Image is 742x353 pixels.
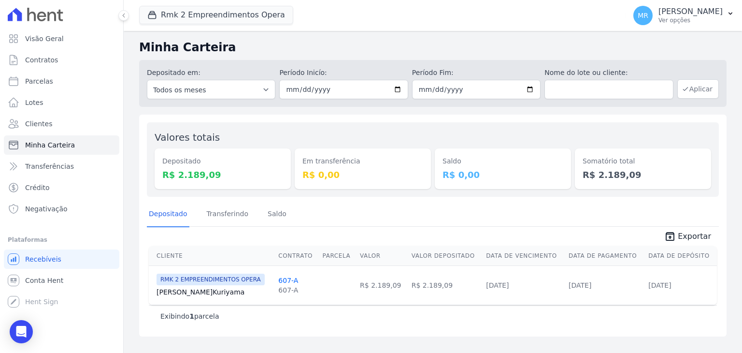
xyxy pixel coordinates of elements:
a: [DATE] [648,281,671,289]
a: [DATE] [486,281,509,289]
span: Negativação [25,204,68,214]
dd: R$ 0,00 [302,168,423,181]
label: Período Fim: [412,68,541,78]
a: Saldo [266,202,288,227]
a: 607-A [278,277,298,284]
button: Aplicar [677,79,719,99]
th: Data de Pagamento [565,246,644,266]
dt: Somatório total [583,156,703,166]
p: [PERSON_NAME] [658,7,723,16]
th: Cliente [149,246,274,266]
a: Crédito [4,178,119,197]
a: Lotes [4,93,119,112]
a: Recebíveis [4,250,119,269]
div: Open Intercom Messenger [10,320,33,343]
span: Conta Hent [25,276,63,285]
th: Valor Depositado [408,246,483,266]
span: Recebíveis [25,254,61,264]
th: Data de Vencimento [482,246,565,266]
a: Clientes [4,114,119,133]
b: 1 [189,312,194,320]
span: Minha Carteira [25,140,75,150]
button: MR [PERSON_NAME] Ver opções [626,2,742,29]
a: [PERSON_NAME]Kuriyama [157,287,271,297]
dt: Saldo [442,156,563,166]
td: R$ 2.189,09 [408,265,483,305]
span: MR [638,12,648,19]
span: Contratos [25,55,58,65]
a: Depositado [147,202,189,227]
a: unarchive Exportar [656,231,719,244]
th: Contrato [274,246,318,266]
a: Visão Geral [4,29,119,48]
div: 607-A [278,285,298,295]
a: Contratos [4,50,119,70]
p: Exibindo parcela [160,311,219,321]
th: Parcela [319,246,357,266]
i: unarchive [664,231,676,242]
label: Nome do lote ou cliente: [544,68,673,78]
span: Clientes [25,119,52,129]
button: Rmk 2 Empreendimentos Opera [139,6,293,24]
a: Parcelas [4,72,119,91]
dt: Depositado [162,156,283,166]
a: [DATE] [569,281,591,289]
p: Ver opções [658,16,723,24]
span: RMK 2 EMPREENDIMENTOS OPERA [157,274,265,285]
span: Crédito [25,183,50,192]
a: Minha Carteira [4,135,119,155]
a: Conta Hent [4,271,119,290]
span: Transferências [25,162,74,171]
div: Plataformas [8,234,115,246]
h2: Minha Carteira [139,39,727,56]
a: Transferindo [205,202,251,227]
td: R$ 2.189,09 [356,265,408,305]
dd: R$ 2.189,09 [162,168,283,181]
label: Valores totais [155,132,220,143]
a: Negativação [4,199,119,219]
dd: R$ 0,00 [442,168,563,181]
span: Lotes [25,98,43,107]
span: Exportar [678,231,711,242]
label: Depositado em: [147,69,200,76]
span: Parcelas [25,76,53,86]
th: Data de Depósito [644,246,717,266]
dd: R$ 2.189,09 [583,168,703,181]
label: Período Inicío: [279,68,408,78]
span: Visão Geral [25,34,64,44]
dt: Em transferência [302,156,423,166]
th: Valor [356,246,408,266]
a: Transferências [4,157,119,176]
